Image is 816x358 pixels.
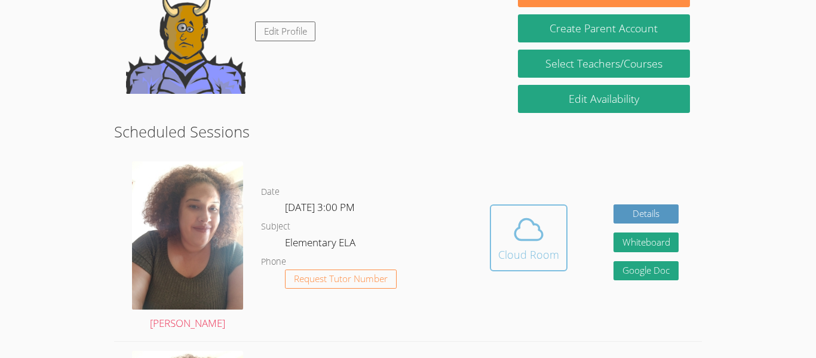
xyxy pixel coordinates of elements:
dt: Date [261,185,280,200]
a: Google Doc [613,261,679,281]
dd: Elementary ELA [285,234,358,255]
a: Edit Profile [255,22,316,41]
dt: Subject [261,219,290,234]
button: Request Tutor Number [285,270,397,289]
h2: Scheduled Sessions [114,120,702,143]
div: Cloud Room [498,246,559,263]
a: Select Teachers/Courses [518,50,690,78]
a: [PERSON_NAME] [132,161,243,332]
span: [DATE] 3:00 PM [285,200,355,214]
a: Details [613,204,679,224]
img: avatar.png [132,161,243,310]
button: Cloud Room [490,204,567,271]
dt: Phone [261,255,286,270]
button: Create Parent Account [518,14,690,42]
button: Whiteboard [613,232,679,252]
a: Edit Availability [518,85,690,113]
span: Request Tutor Number [294,274,388,283]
